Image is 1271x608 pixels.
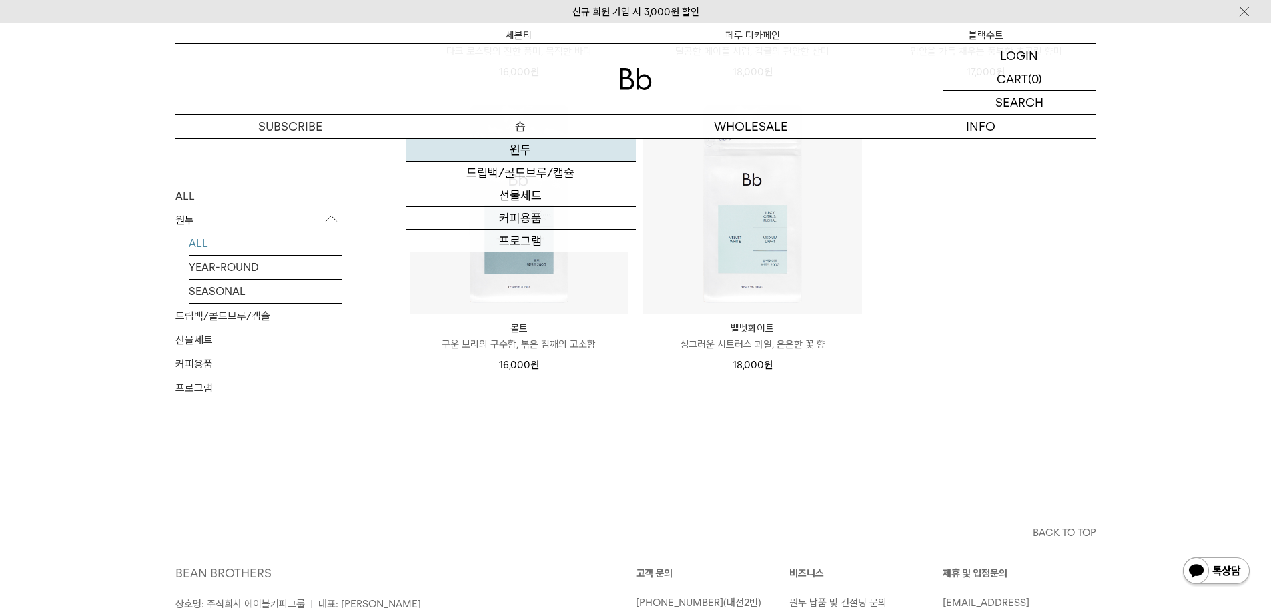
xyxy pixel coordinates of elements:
span: 16,000 [499,359,539,371]
a: SUBSCRIBE [175,115,406,138]
a: 커피용품 [406,207,636,230]
p: 고객 문의 [636,565,789,581]
a: CART (0) [943,67,1096,91]
p: WHOLESALE [636,115,866,138]
a: SEASONAL [189,280,342,303]
a: 원두 [406,139,636,162]
span: 원 [764,359,773,371]
button: BACK TO TOP [175,521,1096,545]
a: ALL [189,232,342,255]
a: LOGIN [943,44,1096,67]
p: 싱그러운 시트러스 과일, 은은한 꽃 향 [643,336,862,352]
p: 원두 [175,208,342,232]
p: (0) [1028,67,1042,90]
a: BEAN BROTHERS [175,566,272,580]
span: 원 [530,359,539,371]
p: 제휴 및 입점문의 [943,565,1096,581]
a: 몰트 구운 보리의 구수함, 볶은 참깨의 고소함 [410,320,628,352]
a: 프로그램 [175,376,342,400]
a: 커피용품 [175,352,342,376]
p: 구운 보리의 구수함, 볶은 참깨의 고소함 [410,336,628,352]
p: INFO [866,115,1096,138]
p: 비즈니스 [789,565,943,581]
img: 벨벳화이트 [643,95,862,314]
a: 드립백/콜드브루/캡슐 [406,162,636,184]
a: 숍 [406,115,636,138]
a: 프로그램 [406,230,636,252]
p: LOGIN [1000,44,1038,67]
a: 신규 회원 가입 시 3,000원 할인 [572,6,699,18]
img: 카카오톡 채널 1:1 채팅 버튼 [1182,556,1251,588]
p: SEARCH [995,91,1043,114]
a: 드립백/콜드브루/캡슐 [175,304,342,328]
p: 몰트 [410,320,628,336]
img: 로고 [620,68,652,90]
p: CART [997,67,1028,90]
a: YEAR-ROUND [189,256,342,279]
a: 선물세트 [406,184,636,207]
span: 18,000 [733,359,773,371]
a: ALL [175,184,342,208]
a: 벨벳화이트 싱그러운 시트러스 과일, 은은한 꽃 향 [643,320,862,352]
p: 벨벳화이트 [643,320,862,336]
a: 선물세트 [175,328,342,352]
